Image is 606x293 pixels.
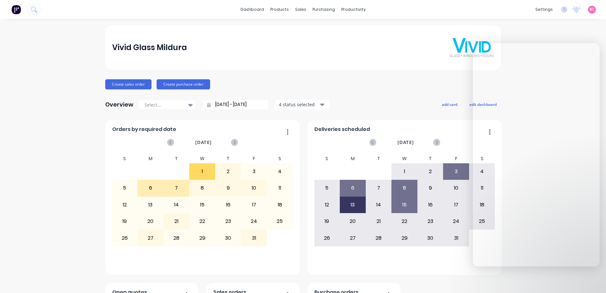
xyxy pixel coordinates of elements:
[164,213,189,229] div: 21
[241,197,267,213] div: 17
[216,213,241,229] div: 23
[314,213,340,229] div: 19
[418,230,443,246] div: 30
[392,197,417,213] div: 15
[418,164,443,179] div: 2
[190,164,215,179] div: 1
[241,213,267,229] div: 24
[157,79,210,89] button: Create purchase order
[105,98,133,111] div: Overview
[267,5,292,14] div: products
[314,154,340,163] div: S
[449,38,494,57] img: Vivid Glass Mildura
[241,230,267,246] div: 31
[418,197,443,213] div: 16
[443,154,469,163] div: F
[392,213,417,229] div: 22
[138,154,164,163] div: M
[241,180,267,196] div: 10
[138,213,163,229] div: 20
[340,154,366,163] div: M
[216,180,241,196] div: 9
[237,5,267,14] a: dashboard
[392,180,417,196] div: 8
[366,213,391,229] div: 21
[112,230,138,246] div: 26
[164,197,189,213] div: 14
[473,43,600,266] iframe: Intercom live chat
[366,197,391,213] div: 14
[392,230,417,246] div: 29
[366,230,391,246] div: 28
[216,230,241,246] div: 30
[292,5,309,14] div: sales
[195,139,212,146] span: [DATE]
[338,5,369,14] div: productivity
[443,213,469,229] div: 24
[314,126,370,133] span: Deliveries scheduled
[392,164,417,179] div: 1
[215,154,241,163] div: T
[112,154,138,163] div: S
[465,100,501,108] button: edit dashboard
[590,7,595,12] span: BC
[443,197,469,213] div: 17
[397,139,414,146] span: [DATE]
[469,154,495,163] div: S
[112,197,138,213] div: 12
[418,213,443,229] div: 23
[340,197,365,213] div: 13
[267,164,293,179] div: 4
[164,180,189,196] div: 7
[138,230,163,246] div: 27
[469,213,495,229] div: 25
[267,213,293,229] div: 25
[469,197,495,213] div: 18
[340,213,365,229] div: 20
[112,213,138,229] div: 19
[584,271,600,287] iframe: Intercom live chat
[241,164,267,179] div: 3
[267,180,293,196] div: 11
[267,197,293,213] div: 18
[469,180,495,196] div: 11
[138,197,163,213] div: 13
[443,164,469,179] div: 3
[314,180,340,196] div: 5
[112,41,187,54] div: Vivid Glass Mildura
[366,180,391,196] div: 7
[112,180,138,196] div: 5
[138,180,163,196] div: 6
[340,230,365,246] div: 27
[532,5,556,14] div: settings
[11,5,21,14] img: Factory
[190,213,215,229] div: 22
[438,100,461,108] button: add card
[112,126,176,133] span: Orders by required date
[391,154,417,163] div: W
[275,100,329,109] button: 4 status selected
[366,154,392,163] div: T
[314,197,340,213] div: 12
[309,5,338,14] div: purchasing
[216,197,241,213] div: 16
[105,79,151,89] button: Create sales order
[190,180,215,196] div: 8
[190,197,215,213] div: 15
[314,230,340,246] div: 26
[164,230,189,246] div: 28
[190,230,215,246] div: 29
[443,230,469,246] div: 31
[417,154,443,163] div: T
[418,180,443,196] div: 9
[443,180,469,196] div: 10
[340,180,365,196] div: 6
[267,154,293,163] div: S
[164,154,190,163] div: T
[469,164,495,179] div: 4
[189,154,215,163] div: W
[216,164,241,179] div: 2
[279,101,319,108] div: 4 status selected
[241,154,267,163] div: F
